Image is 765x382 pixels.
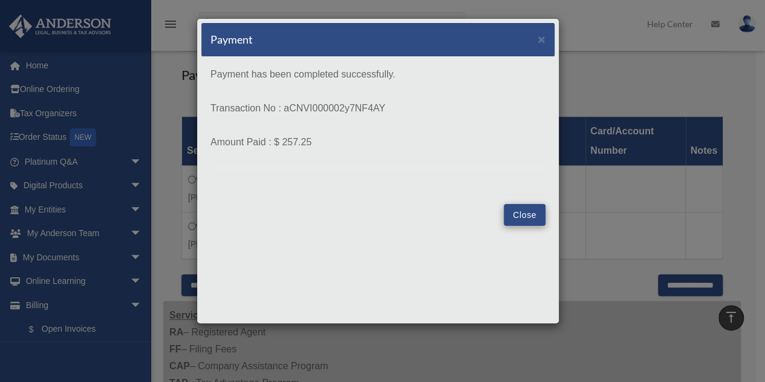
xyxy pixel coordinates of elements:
button: Close [538,33,545,45]
h5: Payment [210,32,253,47]
span: × [538,32,545,46]
p: Amount Paid : $ 257.25 [210,134,545,151]
button: Close [504,204,545,226]
p: Transaction No : aCNVI000002y7NF4AY [210,100,545,117]
p: Payment has been completed successfully. [210,66,545,83]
